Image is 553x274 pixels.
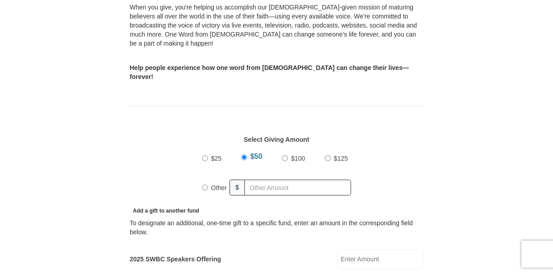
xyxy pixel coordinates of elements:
[244,180,351,195] input: Other Amount
[130,218,423,237] div: To designate an additional, one-time gift to a specific fund, enter an amount in the correspondin...
[130,255,221,264] label: 2025 SWBC Speakers Offering
[291,155,305,162] span: $100
[334,155,348,162] span: $125
[211,155,221,162] span: $25
[337,250,423,269] input: Enter Amount
[130,64,409,80] strong: Help people experience how one word from [DEMOGRAPHIC_DATA] can change their lives—forever!
[244,136,309,143] strong: Select Giving Amount
[250,153,262,160] span: $50
[130,208,199,214] span: Add a gift to another fund
[130,3,423,48] p: When you give, you're helping us accomplish our [DEMOGRAPHIC_DATA]-given mission of maturing beli...
[230,180,245,195] span: $
[211,184,227,191] span: Other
